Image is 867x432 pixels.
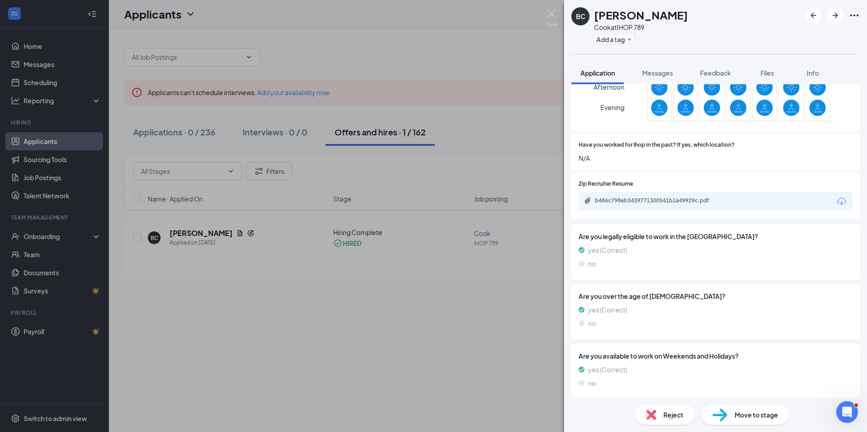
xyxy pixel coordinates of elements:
[849,10,860,21] svg: Ellipses
[594,7,688,23] h1: [PERSON_NAME]
[600,99,624,115] span: Evening
[700,69,731,77] span: Feedback
[594,23,688,32] div: Cook at IHOP 789
[642,69,673,77] span: Messages
[588,378,596,388] span: no
[735,410,778,420] span: Move to stage
[808,10,819,21] svg: ArrowLeftNew
[588,245,627,255] span: yes (Correct)
[836,401,858,423] iframe: Intercom live chat
[807,69,819,77] span: Info
[830,10,841,21] svg: ArrowRight
[588,365,627,374] span: yes (Correct)
[576,12,585,21] div: BC
[579,141,735,149] span: Have you worked for Ihop in the past? If yes, which location?
[627,37,632,42] svg: Plus
[805,7,822,24] button: ArrowLeftNew
[760,69,774,77] span: Files
[827,7,843,24] button: ArrowRight
[579,153,852,163] span: N/A
[663,410,683,420] span: Reject
[595,197,722,204] div: b486c798eb3439771300541b1a49929c.pdf
[594,34,634,44] button: PlusAdd a tag
[579,180,633,188] span: Zip Recruiter Resume
[584,197,731,206] a: Paperclipb486c798eb3439771300541b1a49929c.pdf
[584,197,591,204] svg: Paperclip
[579,351,852,361] span: Are you available to work on Weekends and Holidays?
[588,318,596,328] span: no
[836,196,847,207] svg: Download
[580,69,615,77] span: Application
[588,259,596,269] span: no
[579,231,852,241] span: Are you legally eligible to work in the [GEOGRAPHIC_DATA]?
[594,79,624,95] span: Afternoon
[579,291,852,301] span: Are you over the age of [DEMOGRAPHIC_DATA]?
[588,305,627,315] span: yes (Correct)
